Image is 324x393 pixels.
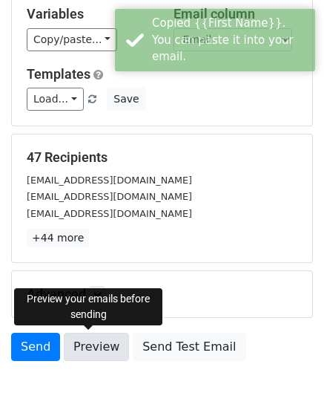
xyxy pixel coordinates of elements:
div: Copied {{First Name}}. You can paste it into your email. [152,15,309,65]
a: Preview [64,333,129,361]
a: Templates [27,66,90,82]
button: Save [107,88,145,111]
a: +44 more [27,229,89,247]
a: Copy/paste... [27,28,117,51]
small: [EMAIL_ADDRESS][DOMAIN_NAME] [27,175,192,186]
small: [EMAIL_ADDRESS][DOMAIN_NAME] [27,208,192,219]
h5: Email column [173,6,298,22]
a: Send [11,333,60,361]
div: Preview your emails before sending [14,288,162,325]
iframe: Chat Widget [250,322,324,393]
small: [EMAIL_ADDRESS][DOMAIN_NAME] [27,191,192,202]
h5: 47 Recipients [27,149,297,166]
a: Load... [27,88,84,111]
h5: Variables [27,6,151,22]
a: Send Test Email [133,333,245,361]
